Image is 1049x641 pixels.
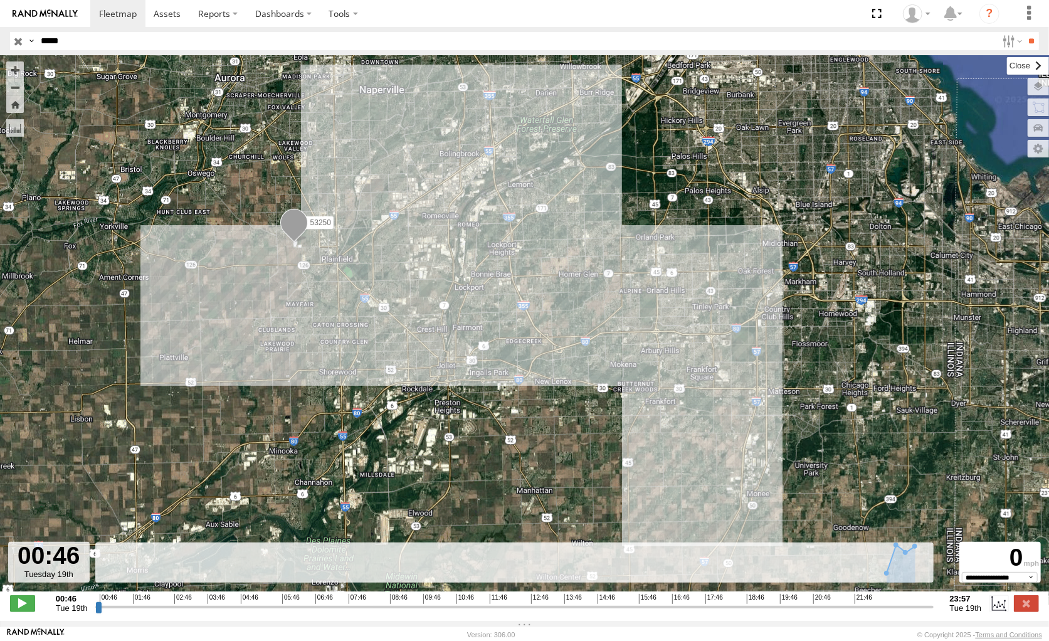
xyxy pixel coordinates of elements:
[855,594,872,604] span: 21:46
[390,594,408,604] span: 08:46
[467,631,515,638] div: Version: 306.00
[564,594,582,604] span: 13:46
[917,631,1042,638] div: © Copyright 2025 -
[423,594,441,604] span: 09:46
[813,594,831,604] span: 20:46
[6,61,24,78] button: Zoom in
[6,119,24,137] label: Measure
[899,4,935,23] div: Miky Transport
[349,594,366,604] span: 07:46
[639,594,656,604] span: 15:46
[950,603,982,613] span: Tue 19th Aug 2025
[315,594,333,604] span: 06:46
[961,544,1039,572] div: 0
[672,594,690,604] span: 16:46
[780,594,798,604] span: 19:46
[310,218,330,227] span: 53250
[6,96,24,113] button: Zoom Home
[208,594,225,604] span: 03:46
[950,594,982,603] strong: 23:57
[7,628,65,641] a: Visit our Website
[531,594,549,604] span: 12:46
[1028,140,1049,157] label: Map Settings
[56,603,88,613] span: Tue 19th Aug 2025
[13,9,78,18] img: rand-logo.svg
[26,32,36,50] label: Search Query
[490,594,507,604] span: 11:46
[174,594,192,604] span: 02:46
[705,594,723,604] span: 17:46
[1014,595,1039,612] label: Close
[241,594,258,604] span: 04:46
[282,594,300,604] span: 05:46
[10,595,35,612] label: Play/Stop
[100,594,117,604] span: 00:46
[998,32,1025,50] label: Search Filter Options
[456,594,474,604] span: 10:46
[6,78,24,96] button: Zoom out
[747,594,764,604] span: 18:46
[56,594,88,603] strong: 00:46
[598,594,615,604] span: 14:46
[979,4,999,24] i: ?
[133,594,150,604] span: 01:46
[976,631,1042,638] a: Terms and Conditions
